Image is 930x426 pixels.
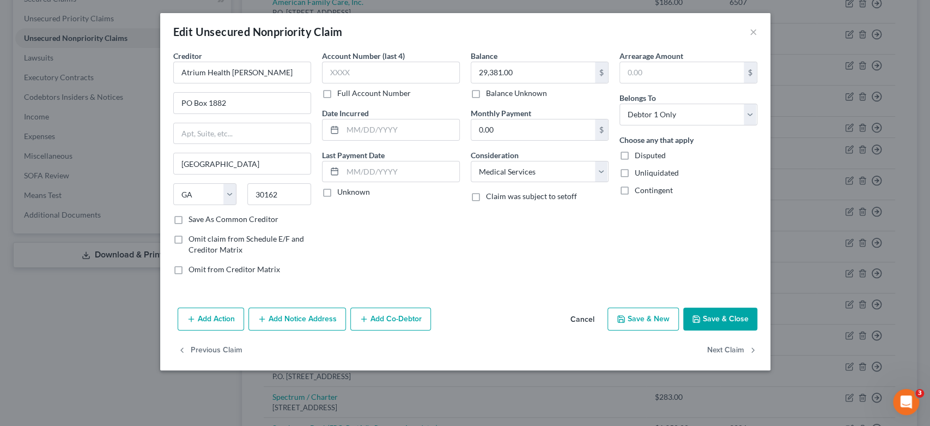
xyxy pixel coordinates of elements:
input: Enter address... [174,93,311,113]
button: Previous Claim [178,339,242,362]
span: Claim was subject to setoff [486,191,577,201]
button: × [750,25,757,38]
input: MM/DD/YYYY [343,119,459,140]
button: Save & Close [683,308,757,331]
label: Monthly Payment [471,107,531,119]
input: XXXX [322,62,460,83]
input: Enter zip... [247,183,311,205]
div: Edit Unsecured Nonpriority Claim [173,24,343,39]
label: Last Payment Date [322,149,385,161]
label: Balance Unknown [486,88,547,99]
span: Unliquidated [635,168,679,177]
div: $ [595,119,608,140]
label: Account Number (last 4) [322,50,405,62]
button: Save & New [607,308,679,331]
input: 0.00 [471,119,595,140]
label: Balance [471,50,497,62]
span: Creditor [173,51,202,61]
button: Add Co-Debtor [350,308,431,331]
button: Next Claim [707,339,757,362]
label: Date Incurred [322,107,369,119]
label: Arrearage Amount [619,50,683,62]
label: Save As Common Creditor [189,214,278,225]
span: 3 [915,389,924,398]
label: Unknown [337,187,370,197]
input: 0.00 [620,62,744,83]
iframe: Intercom live chat [893,389,919,415]
button: Add Notice Address [248,308,346,331]
button: Add Action [178,308,244,331]
input: Enter city... [174,153,311,174]
span: Omit from Creditor Matrix [189,265,280,274]
input: Apt, Suite, etc... [174,123,311,144]
span: Contingent [635,185,673,195]
label: Choose any that apply [619,134,694,146]
span: Belongs To [619,93,656,103]
label: Consideration [471,149,519,161]
div: $ [744,62,757,83]
span: Omit claim from Schedule E/F and Creditor Matrix [189,234,304,254]
input: Search creditor by name... [173,62,311,83]
button: Cancel [562,309,603,331]
div: $ [595,62,608,83]
input: MM/DD/YYYY [343,161,459,182]
label: Full Account Number [337,88,411,99]
span: Disputed [635,151,666,160]
input: 0.00 [471,62,595,83]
